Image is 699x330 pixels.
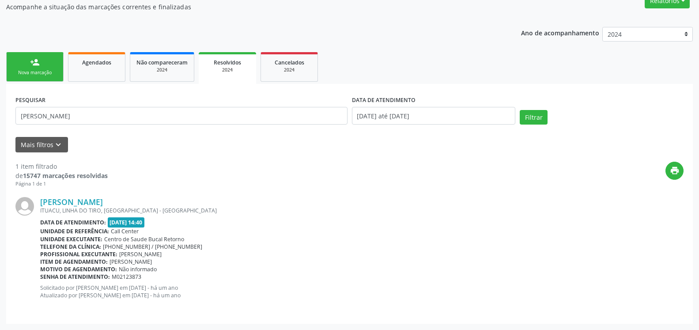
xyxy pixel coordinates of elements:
b: Data de atendimento: [40,219,106,226]
b: Unidade executante: [40,235,102,243]
div: 1 item filtrado [15,162,108,171]
button: Filtrar [520,110,548,125]
span: Não compareceram [136,59,188,66]
p: Acompanhe a situação das marcações correntes e finalizadas [6,2,487,11]
span: Não informado [119,266,157,273]
div: Página 1 de 1 [15,180,108,188]
p: Solicitado por [PERSON_NAME] em [DATE] - há um ano Atualizado por [PERSON_NAME] em [DATE] - há um... [40,284,684,299]
i: keyboard_arrow_down [53,140,63,150]
div: Nova marcação [13,69,57,76]
div: 2024 [267,67,311,73]
b: Profissional executante: [40,250,117,258]
b: Telefone da clínica: [40,243,101,250]
label: DATA DE ATENDIMENTO [352,93,416,107]
b: Item de agendamento: [40,258,108,266]
span: Centro de Saude Bucal Retorno [104,235,184,243]
b: Unidade de referência: [40,228,109,235]
img: img [15,197,34,216]
span: Call Center [111,228,139,235]
div: ITUACU, LINHA DO TIRO, [GEOGRAPHIC_DATA] - [GEOGRAPHIC_DATA] [40,207,684,214]
span: [PERSON_NAME] [119,250,162,258]
div: person_add [30,57,40,67]
p: Ano de acompanhamento [521,27,599,38]
span: [DATE] 14:40 [108,217,145,228]
i: print [670,166,680,175]
strong: 15747 marcações resolvidas [23,171,108,180]
span: Cancelados [275,59,304,66]
b: Senha de atendimento: [40,273,110,281]
a: [PERSON_NAME] [40,197,103,207]
span: [PERSON_NAME] [110,258,152,266]
button: print [665,162,684,180]
div: de [15,171,108,180]
input: Selecione um intervalo [352,107,516,125]
label: PESQUISAR [15,93,45,107]
span: M02123873 [112,273,141,281]
div: 2024 [205,67,250,73]
span: Resolvidos [214,59,241,66]
span: Agendados [82,59,111,66]
div: 2024 [136,67,188,73]
b: Motivo de agendamento: [40,266,117,273]
input: Nome, código do beneficiário ou CPF [15,107,348,125]
button: Mais filtroskeyboard_arrow_down [15,137,68,152]
span: [PHONE_NUMBER] / [PHONE_NUMBER] [103,243,202,250]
